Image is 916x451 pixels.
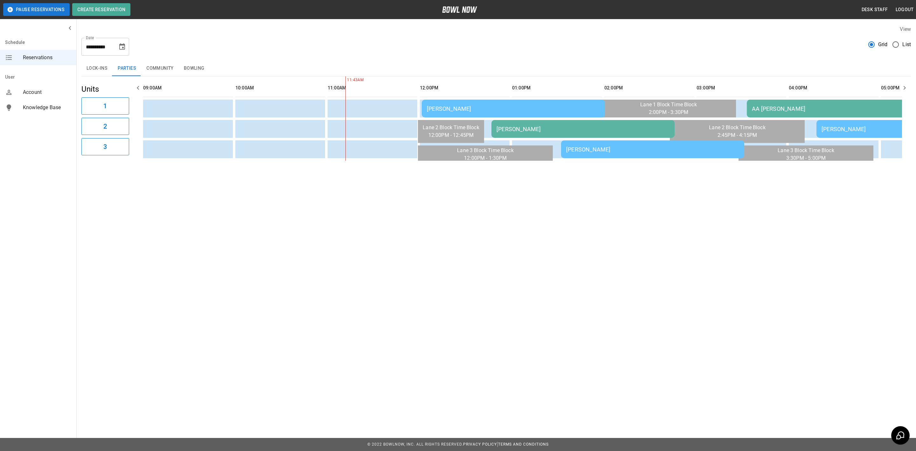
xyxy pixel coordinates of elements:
[81,61,911,76] div: inventory tabs
[23,54,71,61] span: Reservations
[113,61,141,76] button: Parties
[81,138,129,155] button: 3
[496,126,670,132] div: [PERSON_NAME]
[143,79,233,97] th: 09:00AM
[498,442,549,447] a: Terms and Conditions
[463,442,497,447] a: Privacy Policy
[893,4,916,16] button: Logout
[3,3,70,16] button: Pause Reservations
[103,121,107,131] h6: 2
[72,3,130,16] button: Create Reservation
[427,105,600,112] div: [PERSON_NAME]
[420,79,510,97] th: 12:00PM
[900,26,911,32] label: View
[81,118,129,135] button: 2
[235,79,325,97] th: 10:00AM
[81,84,129,94] h5: Units
[878,41,888,48] span: Grid
[81,61,113,76] button: Lock-ins
[902,41,911,48] span: List
[179,61,210,76] button: Bowling
[81,97,129,115] button: 1
[116,40,128,53] button: Choose date, selected date is Oct 4, 2025
[103,101,107,111] h6: 1
[23,104,71,111] span: Knowledge Base
[859,4,891,16] button: Desk Staff
[345,77,347,83] span: 11:43AM
[442,6,477,13] img: logo
[367,442,463,447] span: © 2022 BowlNow, Inc. All Rights Reserved.
[566,146,739,153] div: [PERSON_NAME]
[141,61,179,76] button: Community
[23,88,71,96] span: Account
[103,142,107,152] h6: 3
[328,79,417,97] th: 11:00AM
